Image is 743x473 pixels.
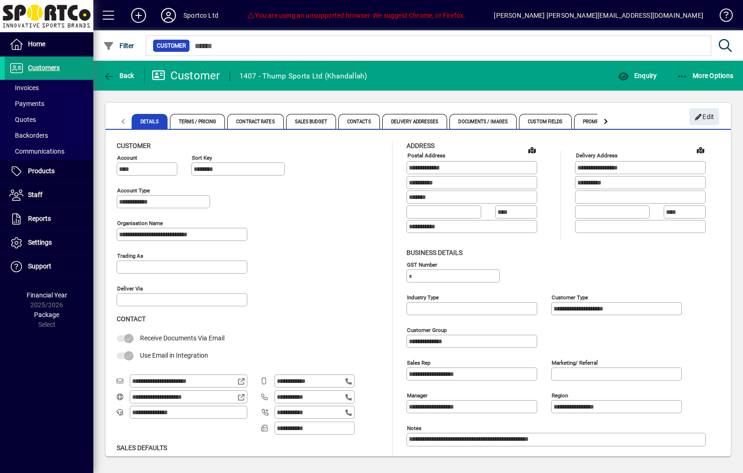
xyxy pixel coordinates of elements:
span: Details [132,114,168,129]
a: Reports [5,207,93,231]
span: Customers [28,64,60,71]
mat-label: Sort key [192,155,212,161]
div: Sportco Ltd [183,8,218,23]
span: Package [34,311,59,318]
span: Business details [407,249,463,256]
span: Contact [117,315,146,323]
div: [PERSON_NAME] [PERSON_NAME][EMAIL_ADDRESS][DOMAIN_NAME] [494,8,703,23]
span: Prompts [574,114,614,129]
span: Invoices [9,84,39,92]
div: Customer [152,68,220,83]
button: Profile [154,7,183,24]
span: Sales Budget [286,114,336,129]
span: Back [103,72,134,79]
mat-label: Customer group [407,326,447,333]
button: Add [124,7,154,24]
span: Receive Documents Via Email [140,334,224,342]
span: Financial Year [27,291,67,299]
mat-label: Region [552,392,568,398]
span: Reports [28,215,51,222]
a: Communications [5,143,93,159]
a: Knowledge Base [713,2,731,32]
a: View on map [693,142,708,157]
a: Home [5,33,93,56]
mat-label: Account Type [117,187,150,194]
div: 1407 - Thump Sports Ltd (Khandallah) [239,69,367,84]
span: Enquiry [618,72,657,79]
a: Invoices [5,80,93,96]
span: Filter [103,42,134,49]
button: Back [101,67,137,84]
mat-label: Marketing/ Referral [552,359,598,366]
span: Edit [694,109,715,125]
span: Communications [9,148,64,155]
span: Delivery Addresses [382,114,448,129]
mat-label: Notes [407,424,421,431]
mat-label: Account [117,155,137,161]
span: You are using an unsupported browser. We suggest Chrome, or Firefox. [247,12,465,19]
span: Customer [117,142,151,149]
a: Payments [5,96,93,112]
mat-label: Sales rep [407,359,430,366]
mat-label: Organisation name [117,220,163,226]
mat-label: Deliver via [117,285,143,292]
span: Contacts [338,114,380,129]
span: More Options [677,72,734,79]
a: Staff [5,184,93,207]
mat-label: Industry type [407,294,439,300]
span: Terms / Pricing [170,114,225,129]
span: Staff [28,191,42,198]
a: View on map [525,142,540,157]
span: Address [407,142,435,149]
a: Support [5,255,93,278]
span: Products [28,167,55,175]
a: Backorders [5,127,93,143]
mat-label: GST Number [407,261,437,268]
span: Backorders [9,132,48,139]
span: Documents / Images [449,114,517,129]
span: Use Email in Integration [140,352,208,359]
span: Sales defaults [117,444,167,452]
span: Quotes [9,116,36,123]
span: Settings [28,239,52,246]
a: Quotes [5,112,93,127]
span: Custom Fields [519,114,571,129]
app-page-header-button: Back [93,67,145,84]
span: Contract Rates [227,114,283,129]
button: Filter [101,37,137,54]
span: Customer [157,41,186,50]
a: Settings [5,231,93,254]
button: Edit [689,108,719,125]
a: Products [5,160,93,183]
span: Support [28,262,51,270]
button: Enquiry [616,67,659,84]
mat-label: Trading as [117,253,143,259]
span: Payments [9,100,44,107]
span: Home [28,40,45,48]
mat-label: Customer type [552,294,588,300]
button: More Options [674,67,736,84]
mat-label: Manager [407,392,428,398]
